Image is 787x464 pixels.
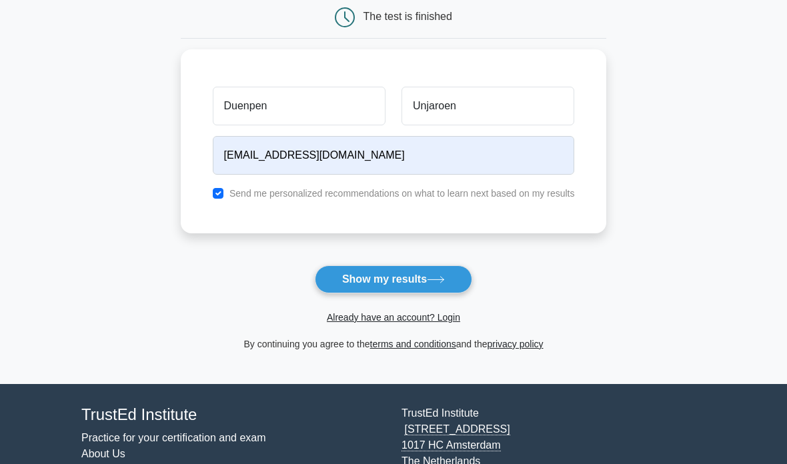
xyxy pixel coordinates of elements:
div: The test is finished [363,11,452,23]
button: Show my results [315,266,472,294]
a: privacy policy [488,339,544,350]
a: Practice for your certification and exam [81,433,266,444]
input: First name [213,87,385,126]
a: About Us [81,449,125,460]
input: Last name [402,87,574,126]
input: Email [213,137,575,175]
a: Already have an account? Login [327,313,460,323]
div: By continuing you agree to the and the [173,337,615,353]
label: Send me personalized recommendations on what to learn next based on my results [229,189,575,199]
a: terms and conditions [370,339,456,350]
h4: TrustEd Institute [81,406,385,425]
